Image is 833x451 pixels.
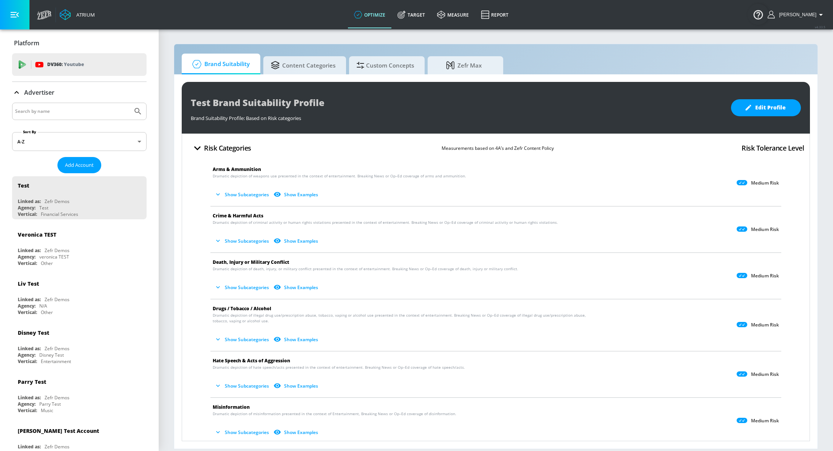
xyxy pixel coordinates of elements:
[431,1,475,28] a: measure
[57,157,101,173] button: Add Account
[191,111,723,122] div: Brand Suitability Profile: Based on Risk categories
[815,25,825,29] span: v 4.33.5
[751,180,779,186] p: Medium Risk
[188,139,254,157] button: Risk Categories
[12,274,147,317] div: Liv TestLinked as:Zefr DemosAgency:N/AVertical:Other
[12,372,147,416] div: Parry TestLinked as:Zefr DemosAgency:Parry TestVertical:Music
[213,188,272,201] button: Show Subcategories
[45,247,70,254] div: Zefr Demos
[751,226,779,232] p: Medium Risk
[41,309,53,316] div: Other
[39,303,47,309] div: N/A
[776,12,816,17] span: login as: andrew.serby@zefr.com
[18,378,46,385] div: Parry Test
[18,352,36,358] div: Agency:
[213,411,456,417] span: Dramatic depiction of misinformation presented in the context of Entertainment, Breaking News or ...
[39,352,64,358] div: Disney Test
[271,56,335,74] span: Content Categories
[18,358,37,365] div: Vertical:
[65,161,94,169] span: Add Account
[213,305,271,312] span: Drugs / Tobacco / Alcohol
[18,407,37,414] div: Vertical:
[213,235,272,247] button: Show Subcategories
[24,88,54,97] p: Advertiser
[213,365,465,370] span: Dramatic depiction of hate speech/acts presented in the context of entertainment. Breaking News o...
[12,53,147,76] div: DV360: Youtube
[12,176,147,219] div: TestLinked as:Zefr DemosAgency:TestVertical:Financial Services
[751,322,779,328] p: Medium Risk
[213,357,290,364] span: Hate Speech & Acts of Aggression
[204,143,251,153] h4: Risk Categories
[12,82,147,103] div: Advertiser
[213,166,261,172] span: Arms & Ammunition
[213,426,272,439] button: Show Subcategories
[18,260,37,266] div: Vertical:
[213,266,518,272] span: Dramatic depiction of death, injury, or military conflict presented in the context of entertainme...
[748,4,769,25] button: Open Resource Center
[742,143,804,153] h4: Risk Tolerance Level
[18,254,36,260] div: Agency:
[18,309,37,316] div: Vertical:
[45,198,70,205] div: Zefr Demos
[272,333,321,346] button: Show Examples
[64,60,84,68] p: Youtube
[731,99,801,116] button: Edit Profile
[213,333,272,346] button: Show Subcategories
[189,55,250,73] span: Brand Suitability
[45,394,70,401] div: Zefr Demos
[348,1,391,28] a: optimize
[18,296,41,303] div: Linked as:
[47,60,84,69] p: DV360:
[73,11,95,18] div: Atrium
[272,426,321,439] button: Show Examples
[41,407,53,414] div: Music
[18,198,41,205] div: Linked as:
[18,182,29,189] div: Test
[768,10,825,19] button: [PERSON_NAME]
[272,380,321,392] button: Show Examples
[18,443,41,450] div: Linked as:
[41,260,53,266] div: Other
[45,443,70,450] div: Zefr Demos
[391,1,431,28] a: Target
[12,323,147,366] div: Disney TestLinked as:Zefr DemosAgency:Disney TestVertical:Entertainment
[18,303,36,309] div: Agency:
[18,394,41,401] div: Linked as:
[12,225,147,268] div: Veronica TESTLinked as:Zefr DemosAgency:veronica TESTVertical:Other
[18,329,49,336] div: Disney Test
[213,220,558,225] span: Dramatic depiction of criminal activity or human rights violations presented in the context of en...
[45,296,70,303] div: Zefr Demos
[39,254,69,260] div: veronica TEST
[213,281,272,294] button: Show Subcategories
[272,188,321,201] button: Show Examples
[12,32,147,54] div: Platform
[18,211,37,217] div: Vertical:
[272,281,321,294] button: Show Examples
[18,427,99,434] div: [PERSON_NAME] Test Account
[41,358,71,365] div: Entertainment
[39,205,48,211] div: Test
[14,39,39,47] p: Platform
[475,1,515,28] a: Report
[435,56,493,74] span: Zefr Max
[746,103,786,112] span: Edit Profile
[213,404,250,410] span: Misinformation
[213,173,466,179] span: Dramatic depiction of weapons use presented in the context of entertainment. Breaking News or Op–...
[213,259,289,265] span: Death, Injury or Military Conflict
[45,345,70,352] div: Zefr Demos
[751,273,779,279] p: Medium Risk
[357,56,414,74] span: Custom Concepts
[60,9,95,20] a: Atrium
[213,312,601,324] span: Dramatic depiction of illegal drug use/prescription abuse, tobacco, vaping or alcohol use present...
[22,129,38,134] label: Sort By
[213,212,263,219] span: Crime & Harmful Acts
[213,380,272,392] button: Show Subcategories
[272,235,321,247] button: Show Examples
[18,401,36,407] div: Agency:
[41,211,78,217] div: Financial Services
[15,106,130,116] input: Search by name
[751,371,779,377] p: Medium Risk
[18,231,56,238] div: Veronica TEST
